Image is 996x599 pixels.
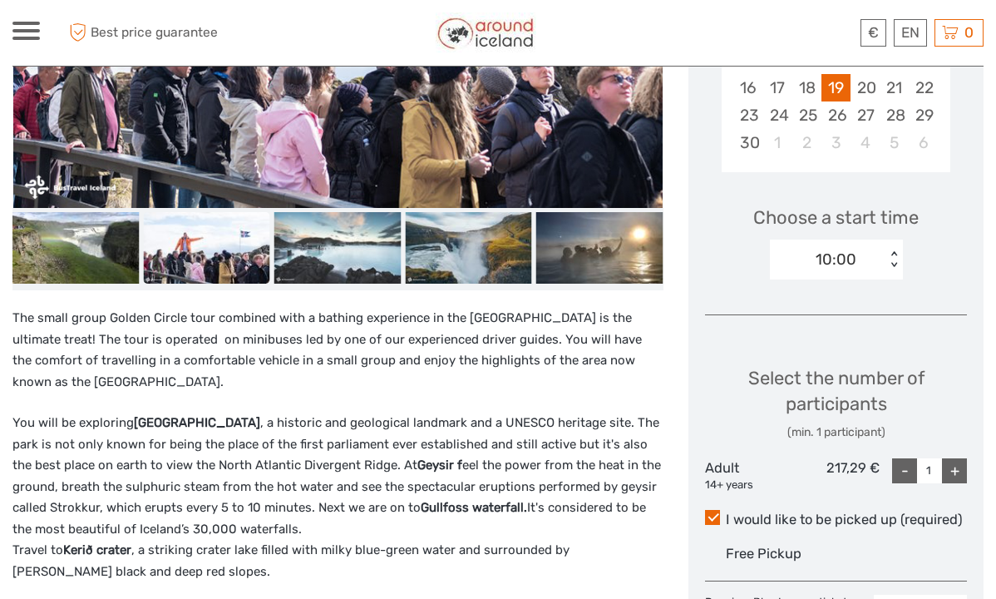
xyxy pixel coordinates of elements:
div: Choose Wednesday, November 26th, 2025 [821,101,851,129]
div: Choose Wednesday, November 19th, 2025 [821,74,851,101]
label: I would like to be picked up (required) [705,510,967,530]
span: Free Pickup [726,546,801,562]
div: Choose Saturday, November 22nd, 2025 [909,74,938,101]
div: + [942,458,967,483]
div: Choose Tuesday, December 2nd, 2025 [792,129,821,156]
div: Choose Tuesday, November 25th, 2025 [792,101,821,129]
div: Choose Friday, November 28th, 2025 [880,101,909,129]
div: Choose Thursday, December 4th, 2025 [851,129,880,156]
button: Open LiveChat chat widget [191,26,211,46]
div: Choose Tuesday, November 18th, 2025 [792,74,821,101]
div: (min. 1 participant) [705,424,967,441]
div: Choose Thursday, November 20th, 2025 [851,74,880,101]
div: < > [886,251,900,269]
div: EN [894,19,927,47]
img: 76eb495e1aed4192a316e241461509b3_slider_thumbnail.jpeg [12,212,139,284]
div: Choose Saturday, November 29th, 2025 [909,101,938,129]
div: - [892,458,917,483]
strong: [GEOGRAPHIC_DATA] [134,415,260,430]
div: Choose Thursday, November 27th, 2025 [851,101,880,129]
span: Choose a start time [753,205,919,230]
div: Choose Sunday, November 16th, 2025 [733,74,762,101]
div: Choose Sunday, November 23rd, 2025 [733,101,762,129]
div: 217,29 € [792,458,880,493]
div: Choose Monday, December 1st, 2025 [763,129,792,156]
div: Choose Wednesday, December 3rd, 2025 [821,129,851,156]
strong: Gullfoss waterfall. [421,500,527,515]
div: Select the number of participants [705,365,967,441]
img: d0d075f251e142198ed8094476b24a14_slider_thumbnail.jpeg [536,212,663,284]
span: € [868,24,879,41]
div: Choose Friday, November 21st, 2025 [880,74,909,101]
img: Around Iceland [436,12,536,53]
p: You will be exploring , a historic and geological landmark and a UNESCO heritage site. The park i... [12,413,663,582]
div: 10:00 [816,249,856,270]
strong: Geysir f [417,458,462,473]
div: Choose Sunday, November 30th, 2025 [733,129,762,156]
span: 0 [962,24,976,41]
img: 6379ec51912245e79ae041a34b7adb3d_slider_thumbnail.jpeg [405,212,532,284]
div: Choose Monday, November 17th, 2025 [763,74,792,101]
div: Choose Saturday, December 6th, 2025 [909,129,938,156]
div: 14+ years [705,478,792,493]
span: Best price guarantee [65,19,255,47]
img: 480d7881ebe5477daee8b1a97053b8e9_slider_thumbnail.jpeg [143,212,270,284]
div: Adult [705,458,792,493]
div: Choose Friday, December 5th, 2025 [880,129,909,156]
p: The small group Golden Circle tour combined with a bathing experience in the [GEOGRAPHIC_DATA] is... [12,308,663,393]
strong: Kerið crater [63,542,131,557]
p: We're away right now. Please check back later! [23,29,188,42]
img: 145d8319ebba4a16bb448717f742f61c_slider_thumbnail.jpeg [274,212,402,284]
div: Choose Monday, November 24th, 2025 [763,101,792,129]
